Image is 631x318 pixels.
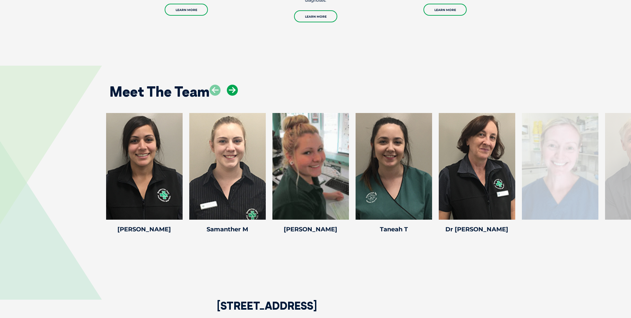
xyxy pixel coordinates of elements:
[189,226,266,232] h4: Samanther M
[439,226,515,232] h4: Dr [PERSON_NAME]
[423,4,467,16] a: Learn More
[109,85,210,99] h2: Meet The Team
[272,226,349,232] h4: [PERSON_NAME]
[294,10,337,22] a: Learn More
[106,226,183,232] h4: [PERSON_NAME]
[165,4,208,16] a: Learn More
[356,226,432,232] h4: Taneah T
